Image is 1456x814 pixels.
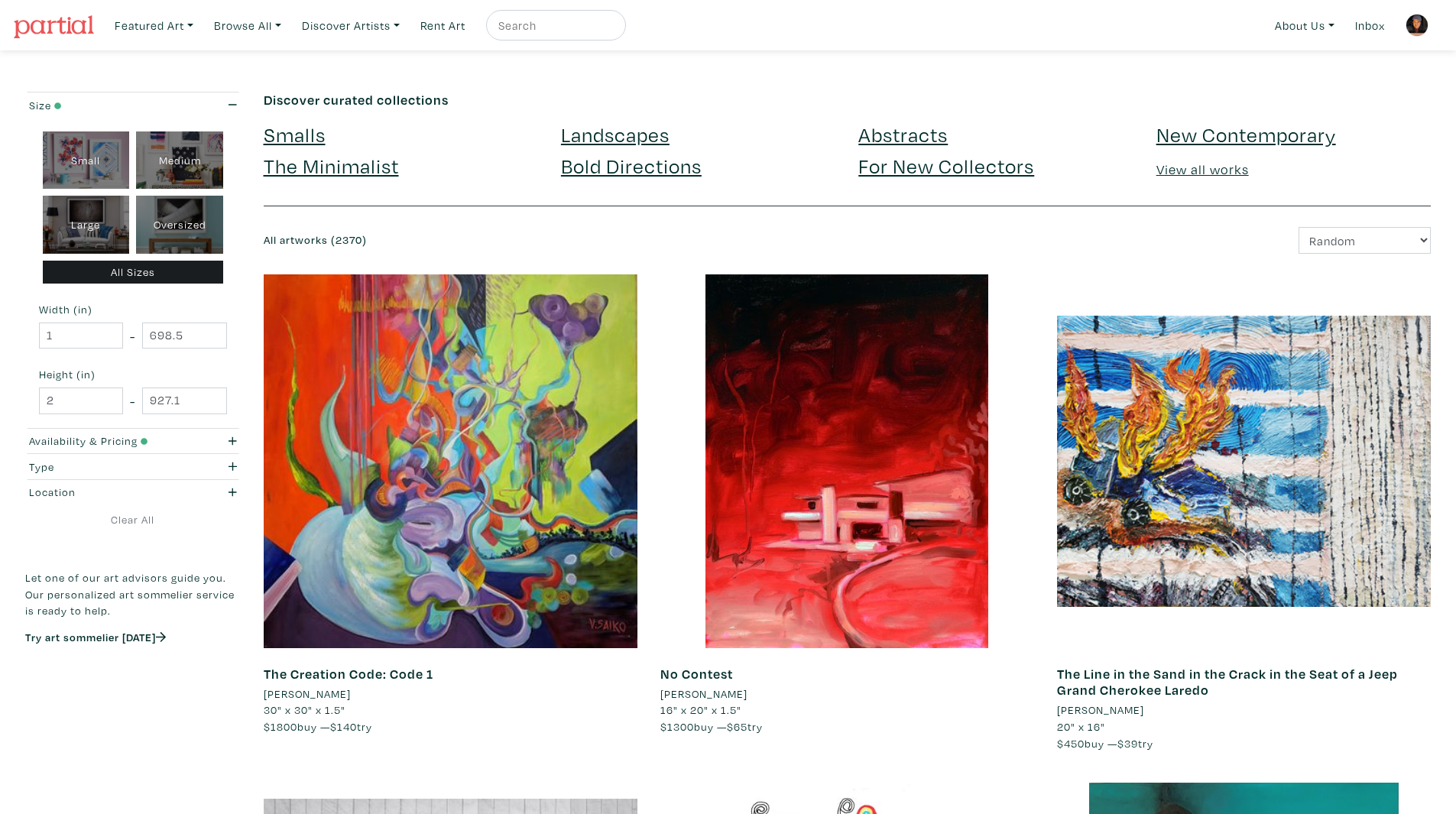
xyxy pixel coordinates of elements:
li: [PERSON_NAME] [264,686,351,702]
span: $1800 [264,719,297,734]
a: Landscapes [561,121,670,148]
div: Oversized [136,196,223,254]
h6: Discover curated collections [264,92,1432,109]
div: Type [29,459,180,475]
div: Small [43,131,130,190]
small: Height (in) [39,369,227,380]
button: Type [25,454,241,479]
a: Try art sommelier [DATE] [25,630,166,644]
a: Abstracts [858,121,948,148]
span: buy — try [264,719,372,734]
iframe: Customer reviews powered by Trustpilot [25,660,241,692]
span: 16" x 20" x 1.5" [660,702,741,717]
li: [PERSON_NAME] [1057,702,1144,718]
span: 30" x 30" x 1.5" [264,702,345,717]
a: Featured Art [108,10,200,41]
div: Location [29,484,180,501]
span: $450 [1057,736,1085,751]
div: Medium [136,131,223,190]
a: [PERSON_NAME] [660,686,1034,702]
a: New Contemporary [1156,121,1336,148]
span: $65 [727,719,747,734]
a: Clear All [25,511,241,528]
span: buy — try [1057,736,1153,751]
span: $140 [330,719,357,734]
div: Large [43,196,130,254]
a: About Us [1268,10,1341,41]
span: - [130,391,135,411]
span: - [130,326,135,346]
span: 20" x 16" [1057,719,1105,734]
a: View all works [1156,161,1249,178]
a: Rent Art [413,10,472,41]
img: phpThumb.php [1406,14,1428,37]
a: Browse All [207,10,288,41]
div: Size [29,97,180,114]
small: Width (in) [39,304,227,315]
li: [PERSON_NAME] [660,686,747,702]
a: [PERSON_NAME] [1057,702,1431,718]
a: The Creation Code: Code 1 [264,665,433,683]
a: No Contest [660,665,733,683]
div: Availability & Pricing [29,433,180,449]
span: buy — try [660,719,763,734]
div: All Sizes [43,261,224,284]
a: The Minimalist [264,152,399,179]
a: Smalls [264,121,326,148]
h6: All artworks (2370) [264,234,836,247]
a: Bold Directions [561,152,702,179]
span: $39 [1117,736,1138,751]
button: Size [25,92,241,118]
a: For New Collectors [858,152,1034,179]
input: Search [497,16,611,35]
a: Inbox [1348,10,1392,41]
a: Discover Artists [295,10,407,41]
span: $1300 [660,719,694,734]
a: The Line in the Sand in the Crack in the Seat of a Jeep Grand Cherokee Laredo [1057,665,1398,699]
a: [PERSON_NAME] [264,686,637,702]
button: Location [25,480,241,505]
button: Availability & Pricing [25,429,241,454]
p: Let one of our art advisors guide you. Our personalized art sommelier service is ready to help. [25,569,241,619]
